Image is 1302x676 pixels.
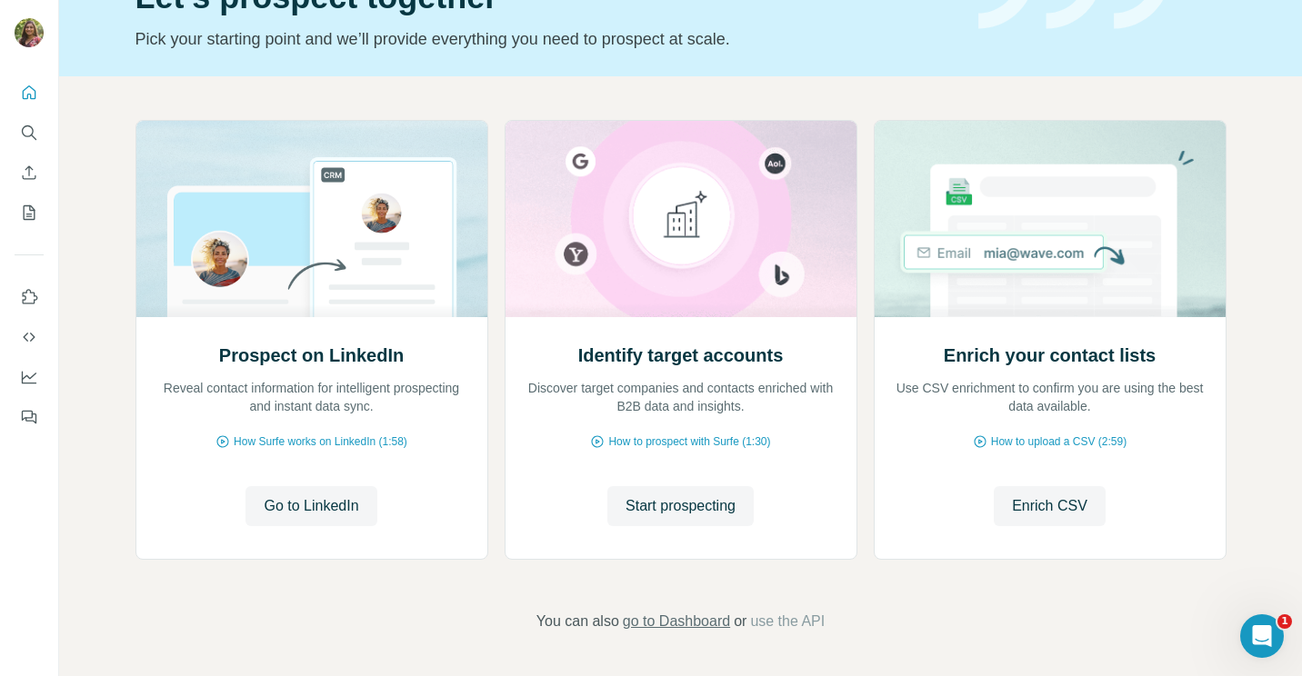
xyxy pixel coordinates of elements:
button: My lists [15,196,44,229]
span: You can also [536,611,619,632]
button: Feedback [15,401,44,433]
h2: Prospect on LinkedIn [219,343,404,368]
button: Start prospecting [607,486,754,526]
span: How Surfe works on LinkedIn (1:58) [234,433,407,450]
img: Enrich your contact lists [874,121,1227,317]
button: use the API [750,611,825,632]
p: Reveal contact information for intelligent prospecting and instant data sync. [155,379,469,415]
button: Quick start [15,76,44,109]
button: Use Surfe API [15,321,44,353]
iframe: Intercom live chat [1240,614,1284,658]
p: Pick your starting point and we’ll provide everything you need to prospect at scale. [135,26,956,52]
button: go to Dashboard [623,611,730,632]
span: or [734,611,746,632]
button: Dashboard [15,361,44,393]
span: How to prospect with Surfe (1:30) [608,433,770,450]
h2: Enrich your contact lists [944,343,1156,368]
button: Go to LinkedIn [245,486,376,526]
img: Prospect on LinkedIn [135,121,488,317]
button: Search [15,116,44,149]
span: Go to LinkedIn [264,495,358,517]
button: Enrich CSV [994,486,1106,526]
h2: Identify target accounts [578,343,784,368]
span: 1 [1277,614,1292,629]
span: How to upload a CSV (2:59) [991,433,1127,450]
p: Discover target companies and contacts enriched with B2B data and insights. [524,379,838,415]
span: Start prospecting [626,495,736,517]
span: Enrich CSV [1012,495,1087,517]
img: Avatar [15,18,44,47]
p: Use CSV enrichment to confirm you are using the best data available. [893,379,1207,415]
button: Enrich CSV [15,156,44,189]
img: Identify target accounts [505,121,857,317]
button: Use Surfe on LinkedIn [15,281,44,313]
